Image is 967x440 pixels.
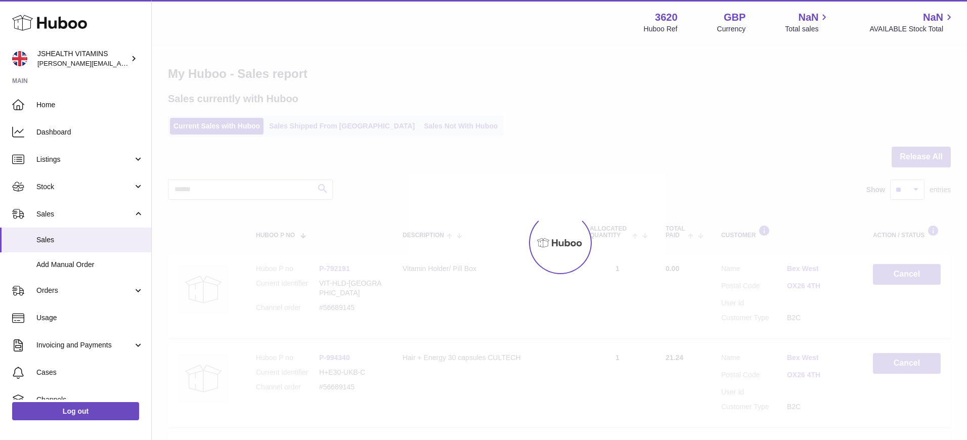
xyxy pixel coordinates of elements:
span: Channels [36,395,144,405]
span: Orders [36,286,133,295]
div: Huboo Ref [644,24,678,34]
span: Cases [36,368,144,377]
a: NaN Total sales [785,11,830,34]
div: JSHEALTH VITAMINS [37,49,128,68]
div: Currency [717,24,746,34]
span: Stock [36,182,133,192]
span: Invoicing and Payments [36,340,133,350]
span: Home [36,100,144,110]
span: Sales [36,209,133,219]
strong: GBP [724,11,745,24]
strong: 3620 [655,11,678,24]
span: Usage [36,313,144,323]
span: NaN [923,11,943,24]
img: francesca@jshealthvitamins.com [12,51,27,66]
a: NaN AVAILABLE Stock Total [869,11,955,34]
span: NaN [798,11,818,24]
span: Listings [36,155,133,164]
span: [PERSON_NAME][EMAIL_ADDRESS][DOMAIN_NAME] [37,59,203,67]
span: Dashboard [36,127,144,137]
span: AVAILABLE Stock Total [869,24,955,34]
span: Total sales [785,24,830,34]
span: Sales [36,235,144,245]
a: Log out [12,402,139,420]
span: Add Manual Order [36,260,144,270]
